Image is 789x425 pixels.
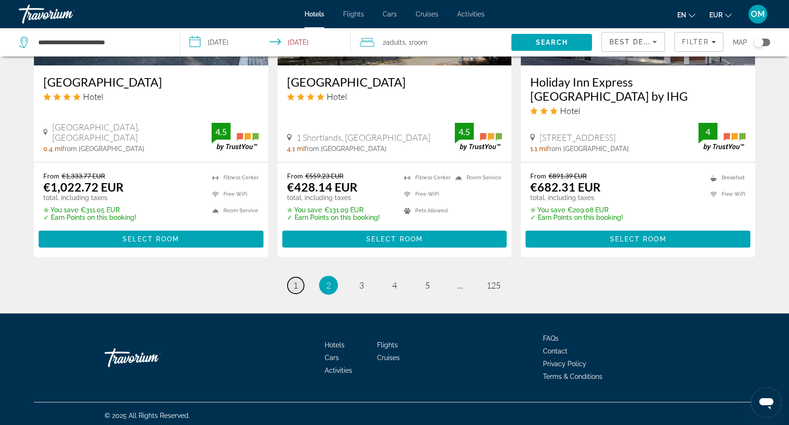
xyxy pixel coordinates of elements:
[543,360,586,368] a: Privacy Policy
[366,235,423,243] span: Select Room
[706,188,746,200] li: Free WiFi
[530,194,623,201] p: total, including taxes
[43,180,123,194] ins: €1,022.72 EUR
[425,280,430,290] span: 5
[105,412,190,419] span: © 2025 All Rights Reserved.
[43,206,136,214] p: €311.05 EUR
[526,233,750,243] a: Select Room
[43,214,136,221] p: ✓ Earn Points on this booking!
[609,38,658,46] span: Best Deals
[207,205,259,217] li: Room Service
[530,180,600,194] ins: €682.31 EUR
[351,28,512,56] button: Travelers: 2 adults, 0 children
[416,10,438,18] span: Cruises
[207,188,259,200] li: Free WiFi
[751,9,765,19] span: OM
[709,11,723,19] span: EUR
[207,172,259,184] li: Fitness Center
[547,145,629,152] span: from [GEOGRAPHIC_DATA]
[733,36,747,49] span: Map
[359,280,364,290] span: 3
[682,38,709,46] span: Filter
[343,10,364,18] a: Flights
[287,194,380,201] p: total, including taxes
[43,91,259,102] div: 4 star Hotel
[451,172,502,184] li: Room Service
[39,231,263,248] button: Select Room
[43,172,59,180] span: From
[610,235,666,243] span: Select Room
[293,280,298,290] span: 1
[560,105,580,116] span: Hotel
[383,36,405,49] span: 2
[287,172,303,180] span: From
[411,39,427,46] span: Room
[699,123,746,151] img: TrustYou guest rating badge
[325,354,339,361] a: Cars
[405,36,427,49] span: , 1
[43,145,62,152] span: 0.4 mi
[458,280,463,290] span: ...
[282,231,507,248] button: Select Room
[747,38,770,47] button: Toggle map
[530,105,746,116] div: 3 star Hotel
[325,341,345,349] span: Hotels
[399,172,451,184] li: Fitness Center
[83,91,103,102] span: Hotel
[746,4,770,24] button: User Menu
[383,10,397,18] a: Cars
[287,91,502,102] div: 4 star Hotel
[399,205,451,217] li: Pets Allowed
[377,341,398,349] a: Flights
[43,194,136,201] p: total, including taxes
[43,75,259,89] h3: [GEOGRAPHIC_DATA]
[43,206,78,214] span: ✮ You save
[536,39,568,46] span: Search
[699,126,717,137] div: 4
[530,145,547,152] span: 1.1 mi
[486,280,501,290] span: 125
[543,335,559,342] span: FAQs
[706,172,746,184] li: Breakfast
[212,126,230,137] div: 4.5
[530,75,746,103] a: Holiday Inn Express [GEOGRAPHIC_DATA] by IHG
[540,132,616,143] span: [STREET_ADDRESS]
[543,347,567,355] span: Contact
[325,367,352,374] span: Activities
[287,75,502,89] a: [GEOGRAPHIC_DATA]
[674,32,723,52] button: Filters
[709,8,731,22] button: Change currency
[386,39,405,46] span: Adults
[751,387,781,417] iframe: Bouton de lancement de la fenêtre de messagerie
[549,172,587,180] del: €891.39 EUR
[530,172,546,180] span: From
[377,354,400,361] span: Cruises
[399,188,451,200] li: Free WiFi
[305,172,344,180] del: €559.23 EUR
[457,10,485,18] a: Activities
[287,206,380,214] p: €131.09 EUR
[392,280,397,290] span: 4
[304,10,324,18] a: Hotels
[180,28,351,56] button: Select check in and out date
[455,123,502,151] img: TrustYou guest rating badge
[326,280,331,290] span: 2
[327,91,347,102] span: Hotel
[455,126,474,137] div: 4.5
[677,11,686,19] span: en
[543,373,602,380] a: Terms & Conditions
[511,34,592,51] button: Search
[609,36,657,48] mat-select: Sort by
[287,180,357,194] ins: €428.14 EUR
[105,344,199,372] a: Go Home
[287,214,380,221] p: ✓ Earn Points on this booking!
[212,123,259,151] img: TrustYou guest rating badge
